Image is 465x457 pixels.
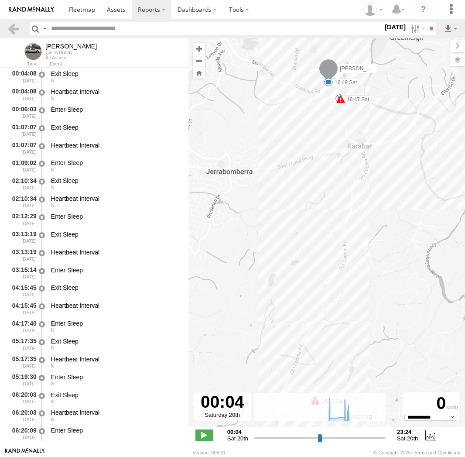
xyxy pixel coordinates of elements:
div: 05:17:35 [DATE] [7,336,38,352]
div: Heartbeat Interval [51,88,180,96]
img: rand-logo.svg [9,7,54,13]
div: Time [7,62,38,66]
span: Heading: 8 [51,363,55,368]
div: 03:15:14 [DATE] [7,265,38,281]
label: Search Filter Options [407,22,426,35]
div: 01:07:07 [DATE] [7,140,38,156]
div: Enter Sleep [51,213,180,220]
div: Andrew - View Asset History [45,43,97,50]
div: Enter Sleep [51,426,180,434]
div: Exit Sleep [51,284,180,292]
span: Heading: 4 [51,381,55,386]
div: 04:15:45 [DATE] [7,300,38,316]
strong: 00:04 [227,429,248,435]
span: Heading: 2 [51,203,55,208]
div: 0 [404,394,458,414]
div: 03:13:19 [DATE] [7,229,38,245]
label: 16:43 Sat [340,95,371,103]
label: 16:47 Sat [341,96,372,103]
button: Zoom Home [193,67,205,79]
label: 16:49 Sat [328,79,359,86]
div: Heartbeat Interval [51,248,180,256]
div: Exit Sleep [51,124,180,131]
a: Terms and Conditions [414,450,460,455]
a: Visit our Website [5,448,45,457]
div: 02:10:34 [DATE] [7,175,38,192]
div: 05:17:35 [DATE] [7,354,38,370]
div: Exit Sleep [51,337,180,345]
div: 06:20:09 [DATE] [7,425,38,441]
span: Heading: 8 [51,345,55,350]
div: 04:17:40 [DATE] [7,318,38,334]
strong: 23:24 [397,429,418,435]
button: Zoom out [193,55,205,67]
div: Enter Sleep [51,106,180,113]
div: 00:04:08 [DATE] [7,69,38,85]
div: Enter Sleep [51,159,180,167]
div: 06:20:03 [DATE] [7,390,38,406]
span: Heading: 7 [51,96,55,101]
label: Play/Stop [195,430,213,441]
div: 02:10:34 [DATE] [7,193,38,210]
span: [PERSON_NAME] [340,65,383,72]
div: Version: 308.01 [193,450,226,455]
label: [DATE] [383,22,407,32]
div: Helen Mason [360,3,386,16]
div: © Copyright 2025 - [373,450,460,455]
div: Heartbeat Interval [51,302,180,309]
span: Heading: 8 [51,327,55,333]
div: Exit Sleep [51,177,180,185]
div: Heartbeat Interval [51,355,180,363]
div: 06:20:03 [DATE] [7,408,38,424]
button: Zoom in [193,43,205,55]
div: Heartbeat Interval [51,141,180,149]
div: All Assets [45,55,97,60]
div: Enter Sleep [51,266,180,274]
span: Heading: 4 [51,399,55,404]
span: Sat 20th Sep 2025 [227,435,248,442]
span: Heading: 2 [51,185,55,190]
div: Enter Sleep [51,373,180,381]
div: 04:15:45 [DATE] [7,283,38,299]
i: ? [417,3,431,17]
div: Exit Sleep [51,230,180,238]
span: Sat 20th Sep 2025 [397,435,418,442]
div: Exit Sleep [51,391,180,399]
div: Call A Buddy [45,50,97,55]
div: Event [50,62,188,66]
div: 05:19:30 [DATE] [7,372,38,388]
div: 00:06:03 [DATE] [7,104,38,120]
div: 01:09:02 [DATE] [7,158,38,174]
a: Back to previous Page [7,22,20,35]
div: Heartbeat Interval [51,409,180,416]
span: Heading: 4 [51,417,55,422]
div: 02:12:29 [DATE] [7,211,38,227]
div: 00:04:08 [DATE] [7,86,38,103]
div: 01:07:07 [DATE] [7,122,38,138]
label: Search Query [41,22,48,35]
span: Heading: 2 [51,167,55,172]
label: Export results as... [443,22,458,35]
div: 03:13:19 [DATE] [7,247,38,263]
div: Heartbeat Interval [51,195,180,203]
span: Heading: 7 [51,78,55,83]
div: Exit Sleep [51,70,180,78]
div: Enter Sleep [51,320,180,327]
